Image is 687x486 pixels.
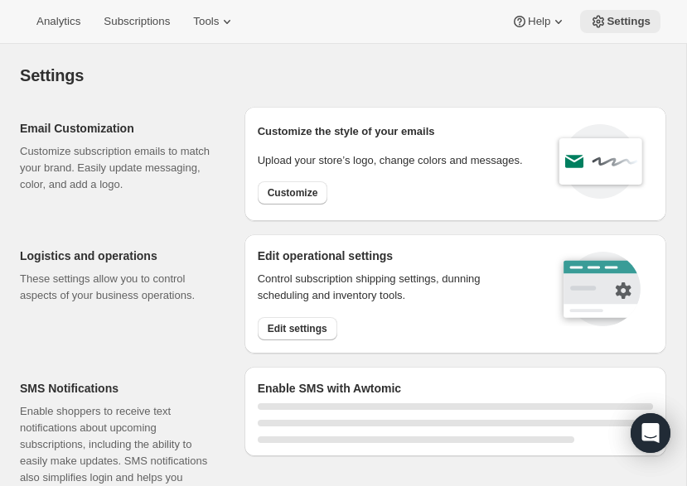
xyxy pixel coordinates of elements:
[528,15,550,28] span: Help
[193,15,219,28] span: Tools
[20,380,218,397] h2: SMS Notifications
[501,10,577,33] button: Help
[183,10,245,33] button: Tools
[258,181,328,205] button: Customize
[258,271,534,304] p: Control subscription shipping settings, dunning scheduling and inventory tools.
[607,15,651,28] span: Settings
[20,120,218,137] h2: Email Customization
[20,271,218,304] p: These settings allow you to control aspects of your business operations.
[104,15,170,28] span: Subscriptions
[268,186,318,200] span: Customize
[580,10,660,33] button: Settings
[631,413,670,453] div: Open Intercom Messenger
[36,15,80,28] span: Analytics
[268,322,327,335] span: Edit settings
[258,317,337,340] button: Edit settings
[20,66,84,84] span: Settings
[27,10,90,33] button: Analytics
[258,248,534,264] h2: Edit operational settings
[258,123,435,140] p: Customize the style of your emails
[258,380,653,397] h2: Enable SMS with Awtomic
[94,10,180,33] button: Subscriptions
[20,248,218,264] h2: Logistics and operations
[258,152,523,169] p: Upload your store’s logo, change colors and messages.
[20,143,218,193] p: Customize subscription emails to match your brand. Easily update messaging, color, and add a logo.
